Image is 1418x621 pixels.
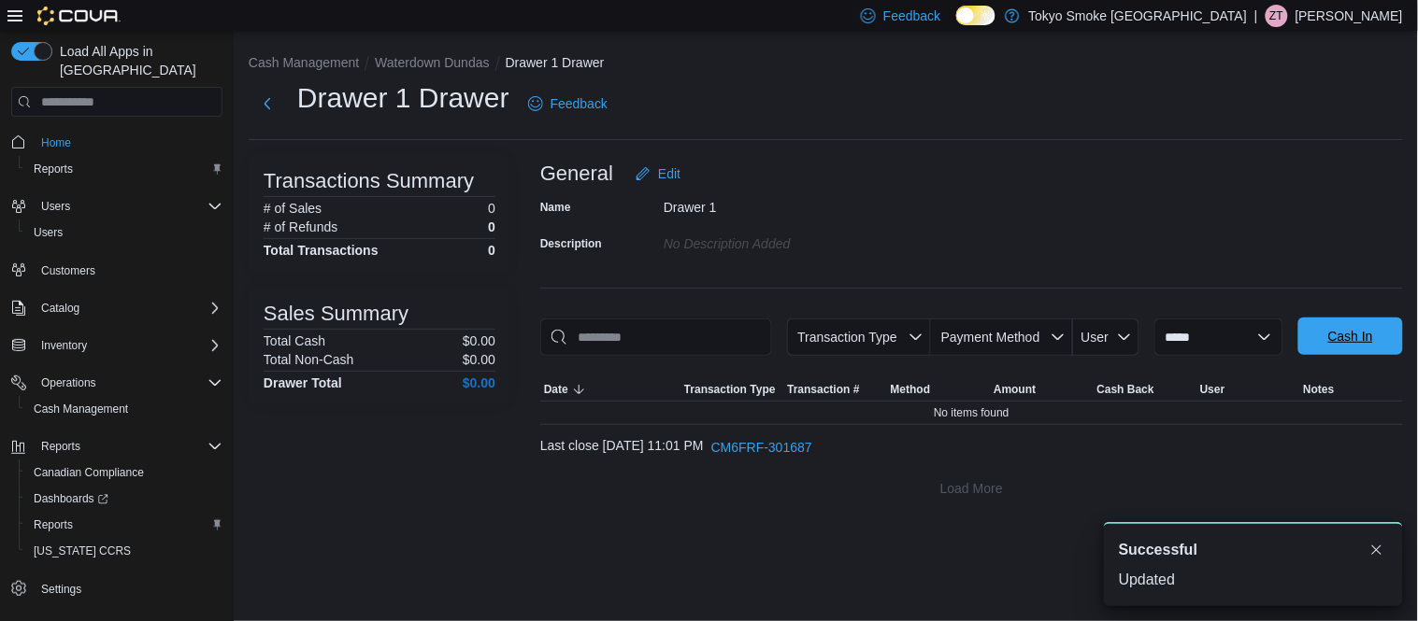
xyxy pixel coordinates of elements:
span: Catalog [41,301,79,316]
input: Dark Mode [956,6,995,25]
button: Operations [34,372,104,394]
button: Inventory [4,332,230,359]
h3: Transactions Summary [264,170,474,192]
nav: An example of EuiBreadcrumbs [249,53,1403,76]
h6: Total Cash [264,333,325,348]
button: Notes [1300,378,1403,401]
span: No items found [934,405,1010,420]
span: Cash Back [1097,382,1154,397]
button: Operations [4,370,230,396]
span: Catalog [34,297,222,319]
span: Settings [41,582,81,597]
button: Customers [4,257,230,284]
span: Cash Management [34,402,128,416]
h1: Drawer 1 Drawer [297,79,509,117]
span: Users [41,199,70,214]
span: Users [26,221,222,244]
span: Transaction Type [684,382,776,397]
h3: General [540,162,613,185]
button: Next [249,85,286,122]
h6: # of Sales [264,201,322,216]
span: User [1200,382,1225,397]
button: User [1196,378,1299,401]
button: [US_STATE] CCRS [19,538,230,564]
h6: # of Refunds [264,219,337,234]
span: Dashboards [26,487,222,510]
p: $0.00 [463,352,495,367]
span: Operations [34,372,222,394]
button: Users [34,195,78,218]
span: Load More [940,479,1003,498]
button: Date [540,378,680,401]
span: ZT [1270,5,1284,27]
span: Reports [34,517,73,532]
p: | [1254,5,1258,27]
span: Cash In [1328,327,1373,346]
a: Users [26,221,70,244]
h3: Sales Summary [264,303,408,325]
button: Home [4,128,230,155]
span: Customers [41,263,95,278]
span: Transaction # [787,382,859,397]
a: Cash Management [26,398,136,420]
p: $0.00 [463,333,495,348]
div: Last close [DATE] 11:01 PM [540,429,1403,466]
button: Dismiss toast [1366,539,1388,561]
span: Users [34,195,222,218]
span: Home [41,135,71,150]
span: Amount [994,382,1036,397]
a: Home [34,132,79,154]
span: Edit [658,164,680,183]
span: Reports [26,514,222,536]
h4: 0 [488,243,495,258]
a: Dashboards [26,487,116,510]
span: User [1081,330,1110,345]
h6: Total Non-Cash [264,352,354,367]
button: Reports [19,156,230,182]
button: Payment Method [931,318,1073,356]
button: Transaction Type [680,378,783,401]
button: User [1073,318,1139,356]
h4: $0.00 [463,375,495,390]
span: Feedback [551,94,608,113]
span: Date [544,382,568,397]
button: CM6FRF-301687 [704,429,820,466]
span: Washington CCRS [26,540,222,562]
span: Dark Mode [956,25,957,26]
button: Cash Back [1094,378,1196,401]
span: Feedback [883,7,940,25]
span: Users [34,225,63,240]
button: Drawer 1 Drawer [506,55,605,70]
button: Transaction # [783,378,886,401]
h4: Drawer Total [264,375,342,390]
a: Feedback [521,85,615,122]
button: Inventory [34,334,94,357]
button: Cash Management [19,396,230,422]
h4: Total Transactions [264,243,379,258]
p: 0 [488,201,495,216]
div: Notification [1119,539,1388,561]
button: Canadian Compliance [19,459,230,486]
span: Successful [1119,539,1197,561]
a: Reports [26,158,80,180]
label: Name [540,200,571,215]
button: Users [19,219,230,246]
button: Catalog [4,295,230,321]
button: Catalog [34,297,87,319]
span: Transaction Type [797,330,897,345]
span: Reports [34,162,73,176]
div: Drawer 1 [664,192,914,215]
span: Home [34,130,222,153]
button: Settings [4,575,230,602]
button: Reports [19,512,230,538]
span: Reports [41,439,80,454]
span: Reports [26,158,222,180]
span: Inventory [41,338,87,353]
button: Cash Management [249,55,359,70]
img: Cova [37,7,121,25]
a: Settings [34,578,89,600]
a: Canadian Compliance [26,461,151,484]
div: Updated [1119,569,1388,591]
a: Reports [26,514,80,536]
a: Customers [34,260,103,282]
